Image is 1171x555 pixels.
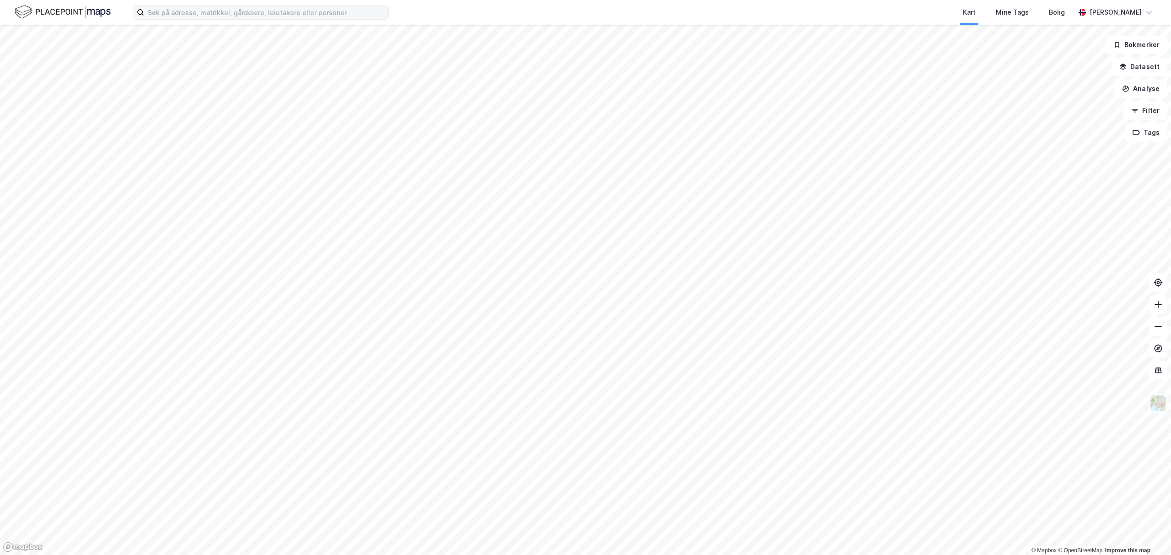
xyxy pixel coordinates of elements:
[963,7,976,18] div: Kart
[15,4,111,20] img: logo.f888ab2527a4732fd821a326f86c7f29.svg
[1125,511,1171,555] div: Kontrollprogram for chat
[144,5,388,19] input: Søk på adresse, matrikkel, gårdeiere, leietakere eller personer
[1105,547,1150,554] a: Improve this map
[1125,123,1167,142] button: Tags
[1114,80,1167,98] button: Analyse
[3,542,43,552] a: Mapbox homepage
[996,7,1029,18] div: Mine Tags
[1058,547,1102,554] a: OpenStreetMap
[1090,7,1142,18] div: [PERSON_NAME]
[1150,395,1167,412] img: Z
[1112,58,1167,76] button: Datasett
[1125,511,1171,555] iframe: Chat Widget
[1049,7,1065,18] div: Bolig
[1106,36,1167,54] button: Bokmerker
[1123,101,1167,120] button: Filter
[1031,547,1057,554] a: Mapbox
